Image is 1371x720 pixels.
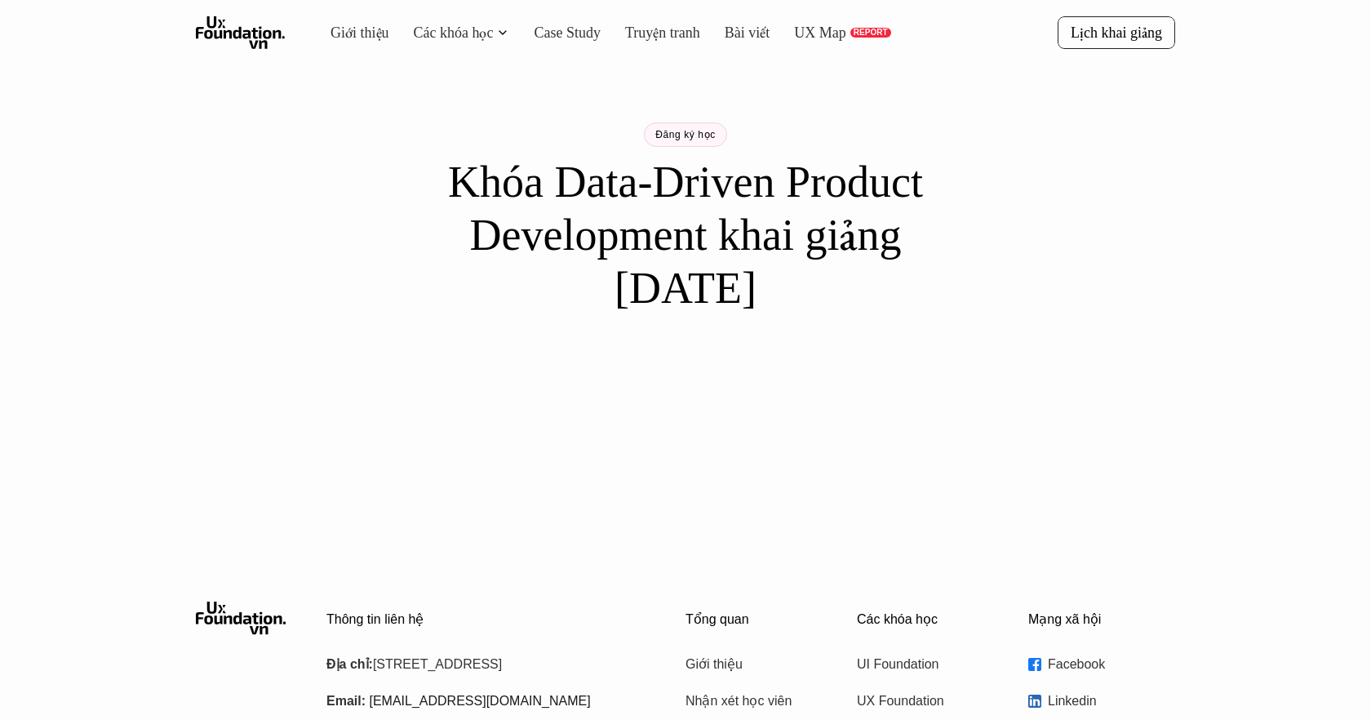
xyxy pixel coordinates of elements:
[726,23,770,42] a: Bài viết
[655,129,716,140] p: Đăng ký học
[685,611,832,627] p: Tổng quan
[369,693,601,709] a: [EMAIL_ADDRESS][DOMAIN_NAME]
[1028,689,1175,713] a: Linkedin
[326,652,645,677] p: [STREET_ADDRESS]
[685,652,816,677] a: Giới thiệu
[326,693,365,709] strong: Email:
[857,611,1004,627] p: Các khóa học
[857,689,987,713] a: UX Foundation
[1048,652,1175,677] p: Facebook
[326,611,645,627] p: Thông tin liên hệ
[1048,689,1175,713] p: Linkedin
[415,23,494,42] a: Các khóa học
[359,346,1012,469] iframe: Tally form
[857,652,987,677] a: UI Foundation
[326,656,375,673] strong: Địa chỉ:
[1028,611,1175,627] p: Mạng xã hội
[853,28,883,38] p: REPORT
[535,23,599,42] a: Case Study
[794,23,845,42] a: UX Map
[685,689,816,713] a: Nhận xét học viên
[1028,652,1175,677] a: Facebook
[400,155,971,313] h1: Khóa Data-Driven Product Development khai giảng [DATE]
[1072,23,1162,42] p: Lịch khai giảng
[623,23,702,42] a: Truyện tranh
[331,23,391,42] a: Giới thiệu
[1059,16,1175,48] a: Lịch khai giảng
